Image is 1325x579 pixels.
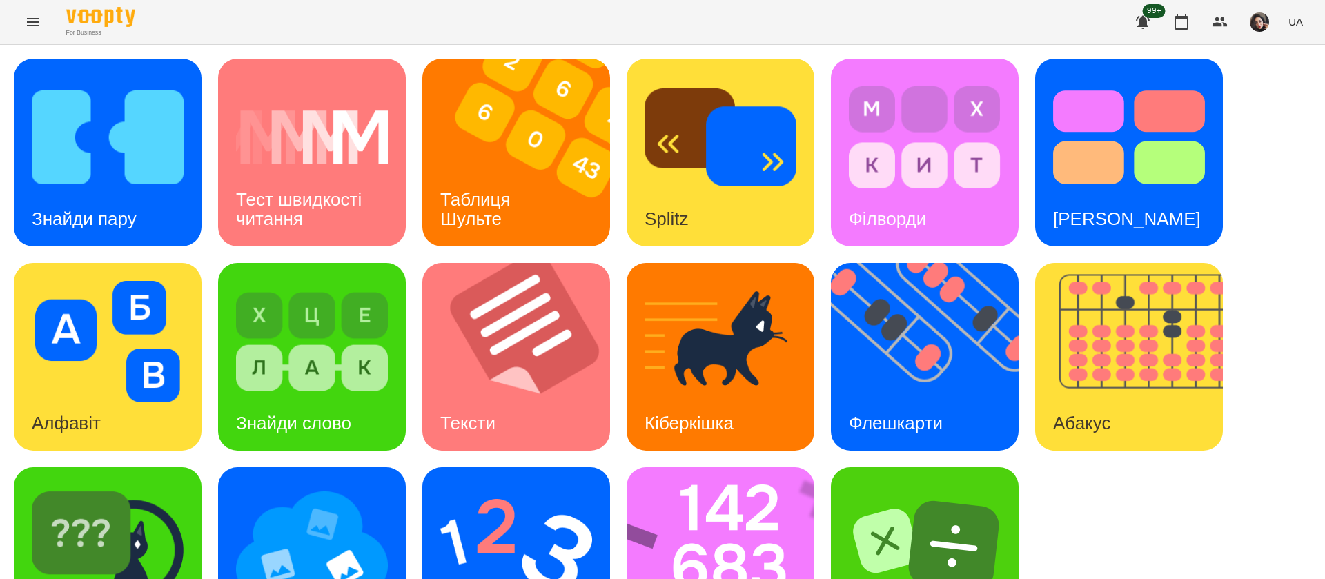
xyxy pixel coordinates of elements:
[236,281,388,402] img: Знайди слово
[1250,12,1269,32] img: 415cf204168fa55e927162f296ff3726.jpg
[645,413,734,433] h3: Кіберкішка
[422,59,627,246] img: Таблиця Шульте
[849,77,1001,198] img: Філворди
[32,77,184,198] img: Знайди пару
[1053,208,1201,229] h3: [PERSON_NAME]
[627,263,814,451] a: КіберкішкаКіберкішка
[14,263,202,451] a: АлфавітАлфавіт
[1053,413,1110,433] h3: Абакус
[831,263,1019,451] a: ФлешкартиФлешкарти
[831,59,1019,246] a: ФілвордиФілворди
[218,59,406,246] a: Тест швидкості читанняТест швидкості читання
[1283,9,1308,35] button: UA
[32,413,101,433] h3: Алфавіт
[440,413,495,433] h3: Тексти
[66,28,135,37] span: For Business
[849,208,926,229] h3: Філворди
[831,263,1036,451] img: Флешкарти
[627,59,814,246] a: SplitzSplitz
[32,208,137,229] h3: Знайди пару
[14,59,202,246] a: Знайди паруЗнайди пару
[218,263,406,451] a: Знайди словоЗнайди слово
[66,7,135,27] img: Voopty Logo
[1053,77,1205,198] img: Тест Струпа
[1035,263,1223,451] a: АбакусАбакус
[236,77,388,198] img: Тест швидкості читання
[32,281,184,402] img: Алфавіт
[1143,4,1166,18] span: 99+
[17,6,50,39] button: Menu
[1035,59,1223,246] a: Тест Струпа[PERSON_NAME]
[645,281,796,402] img: Кіберкішка
[422,263,627,451] img: Тексти
[236,413,351,433] h3: Знайди слово
[236,189,366,228] h3: Тест швидкості читання
[422,59,610,246] a: Таблиця ШультеТаблиця Шульте
[645,77,796,198] img: Splitz
[440,189,516,228] h3: Таблиця Шульте
[422,263,610,451] a: ТекстиТексти
[849,413,943,433] h3: Флешкарти
[645,208,689,229] h3: Splitz
[1288,14,1303,29] span: UA
[1035,263,1240,451] img: Абакус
